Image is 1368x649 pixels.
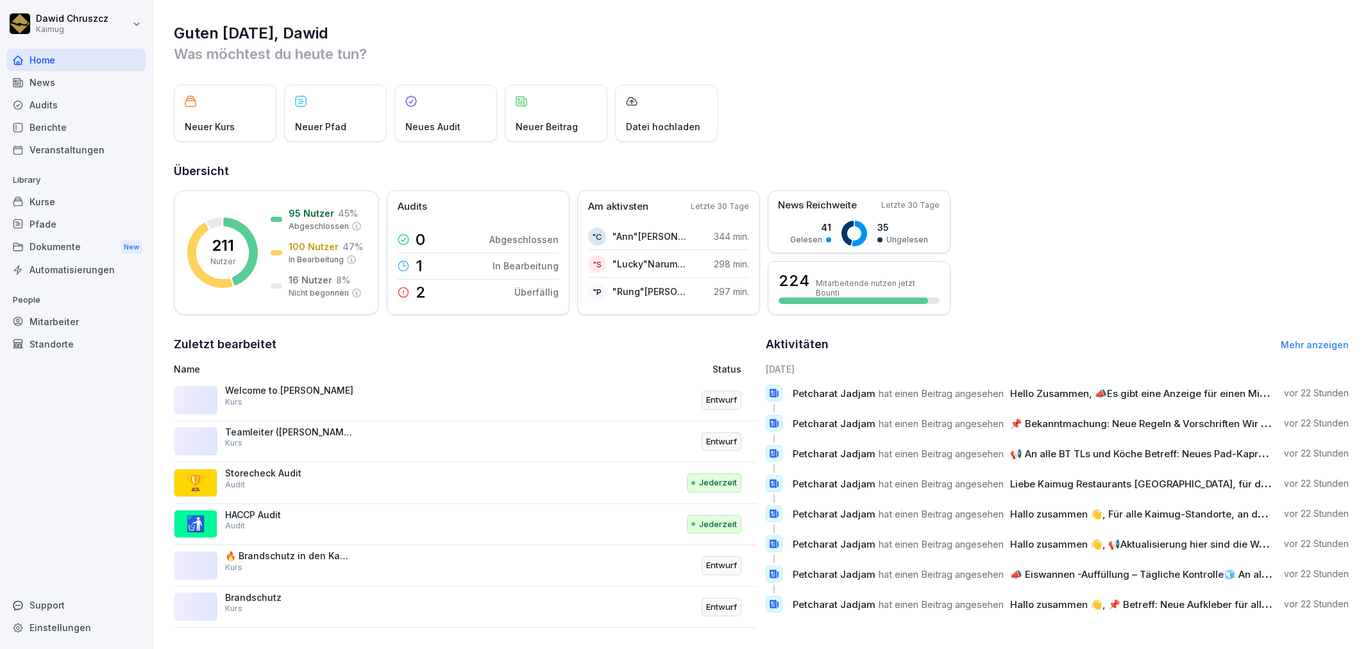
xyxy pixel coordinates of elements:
span: Petcharat Jadjam [793,448,875,460]
p: Neuer Beitrag [516,120,578,133]
p: vor 22 Stunden [1284,568,1349,580]
h2: Aktivitäten [766,335,829,353]
span: hat einen Beitrag angesehen [879,538,1004,550]
a: Home [6,49,146,71]
p: Letzte 30 Tage [691,201,749,212]
div: "C [588,228,606,246]
a: Standorte [6,333,146,355]
span: Petcharat Jadjam [793,417,875,430]
p: News Reichweite [778,198,857,213]
p: Library [6,170,146,190]
p: 297 min. [714,285,749,298]
p: Brandschutz [225,592,353,603]
div: New [121,240,142,255]
p: Kurs [225,396,242,408]
span: hat einen Beitrag angesehen [879,508,1004,520]
div: Support [6,594,146,616]
div: Kurse [6,190,146,213]
p: 344 min. [714,230,749,243]
a: Berichte [6,116,146,139]
a: Veranstaltungen [6,139,146,161]
span: hat einen Beitrag angesehen [879,478,1004,490]
p: "Rung"[PERSON_NAME] [612,285,686,298]
p: 47 % [342,240,363,253]
p: Neuer Pfad [295,120,346,133]
a: 🏆Storecheck AuditAuditJederzeit [174,462,757,504]
p: 35 [877,221,928,234]
p: 211 [212,238,234,253]
p: Datei hochladen [626,120,700,133]
h3: 224 [779,270,809,292]
p: 0 [416,232,425,248]
p: 16 Nutzer [289,273,332,287]
p: Was möchtest du heute tun? [174,44,1349,64]
p: In Bearbeitung [493,259,559,273]
a: Welcome to [PERSON_NAME]KursEntwurf [174,380,757,421]
p: Welcome to [PERSON_NAME] [225,385,353,396]
p: Überfällig [514,285,559,299]
a: DokumenteNew [6,235,146,259]
p: Kaimug [36,25,108,34]
span: Petcharat Jadjam [793,598,875,611]
p: 8 % [336,273,350,287]
p: Jederzeit [699,476,737,489]
p: 100 Nutzer [289,240,339,253]
span: hat einen Beitrag angesehen [879,448,1004,460]
p: "Lucky"Narumon Sugdee [612,257,686,271]
p: Ungelesen [886,234,928,246]
p: Status [713,362,741,376]
p: Kurs [225,562,242,573]
a: Einstellungen [6,616,146,639]
p: vor 22 Stunden [1284,507,1349,520]
span: hat einen Beitrag angesehen [879,417,1004,430]
p: 41 [790,221,831,234]
p: 1 [416,258,423,274]
p: vor 22 Stunden [1284,387,1349,400]
div: Mitarbeiter [6,310,146,333]
p: 🔥 Brandschutz in den Kantinen [225,550,353,562]
span: Petcharat Jadjam [793,568,875,580]
p: Nicht begonnen [289,287,349,299]
p: 45 % [338,206,358,220]
a: Pfade [6,213,146,235]
p: Kurs [225,437,242,449]
p: Abgeschlossen [489,233,559,246]
p: "Ann"[PERSON_NAME] [612,230,686,243]
h2: Zuletzt bearbeitet [174,335,757,353]
a: Audits [6,94,146,116]
p: Entwurf [706,601,737,614]
p: Name [174,362,542,376]
p: People [6,290,146,310]
p: Audit [225,479,245,491]
span: hat einen Beitrag angesehen [879,387,1004,400]
span: hat einen Beitrag angesehen [879,568,1004,580]
a: Automatisierungen [6,258,146,281]
p: vor 22 Stunden [1284,447,1349,460]
p: 2 [416,285,426,300]
p: Audit [225,520,245,532]
span: hat einen Beitrag angesehen [879,598,1004,611]
h2: Übersicht [174,162,1349,180]
p: vor 22 Stunden [1284,477,1349,490]
p: Storecheck Audit [225,468,353,479]
span: Petcharat Jadjam [793,387,875,400]
p: Letzte 30 Tage [881,199,940,211]
div: "S [588,255,606,273]
h1: Guten [DATE], Dawid [174,23,1349,44]
p: In Bearbeitung [289,254,344,265]
p: Abgeschlossen [289,221,349,232]
span: Petcharat Jadjam [793,508,875,520]
h6: [DATE] [766,362,1349,376]
a: Teamleiter ([PERSON_NAME])KursEntwurf [174,421,757,463]
p: Audits [398,199,427,214]
p: 🏆 [186,471,205,494]
p: vor 22 Stunden [1284,537,1349,550]
a: Mehr anzeigen [1281,339,1349,350]
p: Kurs [225,603,242,614]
